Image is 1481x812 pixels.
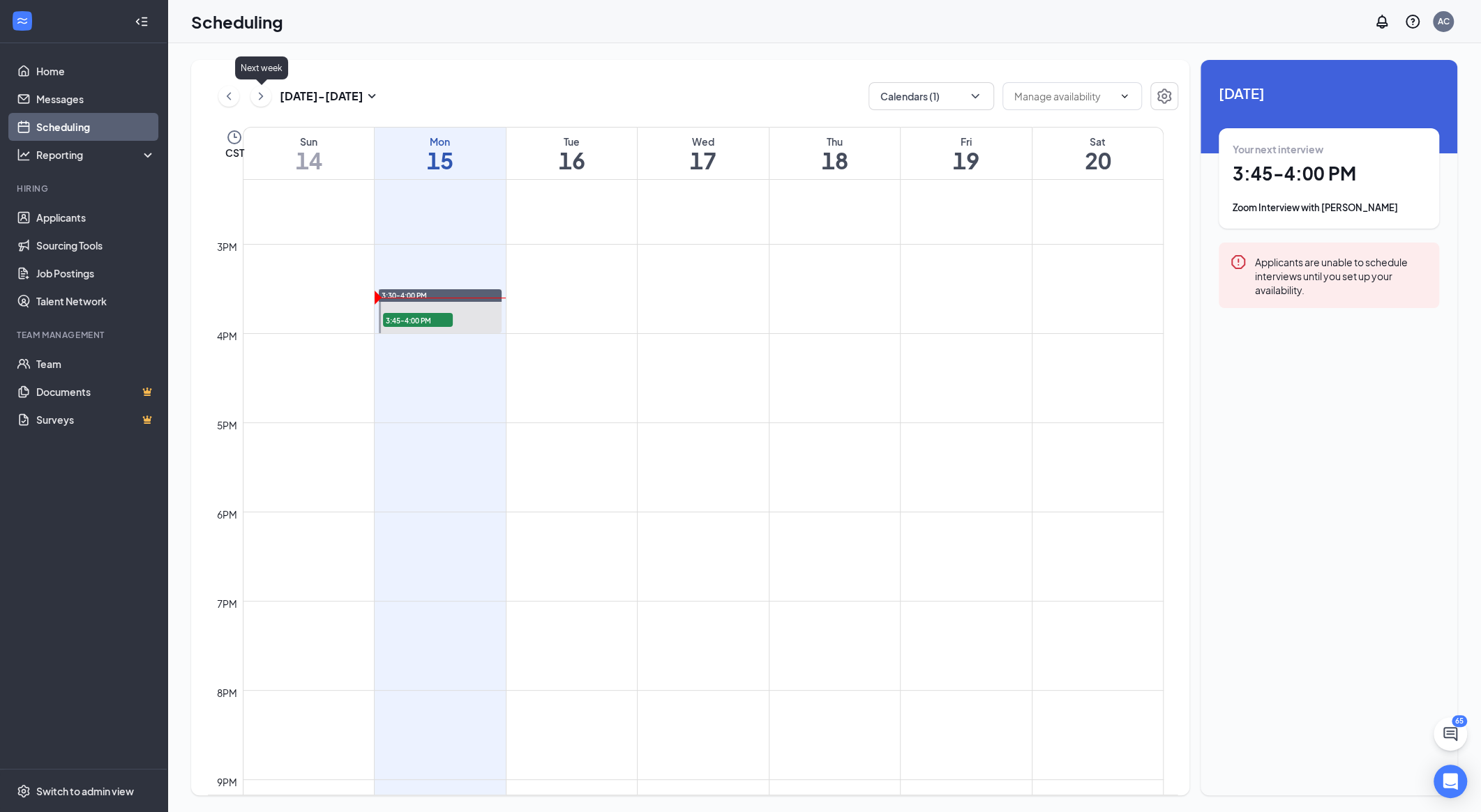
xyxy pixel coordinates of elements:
[769,148,901,172] h1: 18
[214,774,240,790] div: 9pm
[1404,13,1421,30] svg: QuestionInfo
[36,784,134,798] div: Switch to admin view
[1150,82,1178,110] button: Settings
[17,329,153,341] div: Team Management
[17,784,31,798] svg: Settings
[382,291,427,300] span: 3:30-4:00 PM
[36,57,156,85] a: Home
[1452,715,1467,727] div: 65
[36,204,156,231] a: Applicants
[17,148,31,162] svg: Analysis
[1032,148,1163,172] h1: 20
[36,350,156,378] a: Team
[214,507,240,522] div: 6pm
[1219,82,1439,104] span: [DATE]
[1434,717,1467,751] button: ChatActive
[214,418,240,433] div: 5pm
[1233,142,1425,156] div: Your next interview
[638,128,769,179] a: September 17, 2025
[214,328,240,344] div: 4pm
[901,128,1032,179] a: September 19, 2025
[968,89,982,103] svg: ChevronDown
[1255,254,1428,297] div: Applicants are unable to schedule interviews until you set up your availability.
[506,128,638,179] a: September 16, 2025
[250,86,271,107] button: ChevronRight
[1119,91,1130,102] svg: ChevronDown
[235,56,288,79] div: Next week
[638,148,769,172] h1: 17
[36,378,156,406] a: DocumentsCrown
[1230,254,1247,270] svg: Error
[1156,88,1173,105] svg: Settings
[1374,13,1390,30] svg: Notifications
[36,231,156,259] a: Sourcing Tools
[214,596,240,611] div: 7pm
[1442,726,1459,742] svg: ChatActive
[214,685,240,700] div: 8pm
[36,113,156,141] a: Scheduling
[280,89,363,104] h3: [DATE] - [DATE]
[1438,15,1450,27] div: AC
[254,88,268,105] svg: ChevronRight
[769,135,901,148] div: Thu
[191,10,283,33] h1: Scheduling
[1032,135,1163,148] div: Sat
[1032,128,1163,179] a: September 20, 2025
[36,259,156,287] a: Job Postings
[214,239,240,254] div: 3pm
[1434,765,1467,798] div: Open Intercom Messenger
[1014,89,1113,104] input: Manage availability
[363,88,380,105] svg: SmallChevronDown
[36,85,156,113] a: Messages
[36,148,156,162] div: Reporting
[36,287,156,315] a: Talent Network
[222,88,236,105] svg: ChevronLeft
[17,183,153,194] div: Hiring
[243,128,374,179] a: September 14, 2025
[375,135,506,148] div: Mon
[243,148,374,172] h1: 14
[36,406,156,434] a: SurveysCrown
[769,128,901,179] a: September 18, 2025
[869,82,994,110] button: Calendars (1)ChevronDown
[1233,162,1425,185] h1: 3:45 - 4:00 PM
[506,135,638,148] div: Tue
[226,129,243,146] svg: Clock
[1233,201,1425,215] div: Zoom Interview with [PERSON_NAME]
[375,128,506,179] a: September 15, 2025
[383,313,453,327] span: 3:45-4:00 PM
[225,146,244,160] span: CST
[506,148,638,172] h1: 16
[218,86,239,107] button: ChevronLeft
[135,15,149,29] svg: Collapse
[901,148,1032,172] h1: 19
[15,14,29,28] svg: WorkstreamLogo
[243,135,374,148] div: Sun
[901,135,1032,148] div: Fri
[375,148,506,172] h1: 15
[638,135,769,148] div: Wed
